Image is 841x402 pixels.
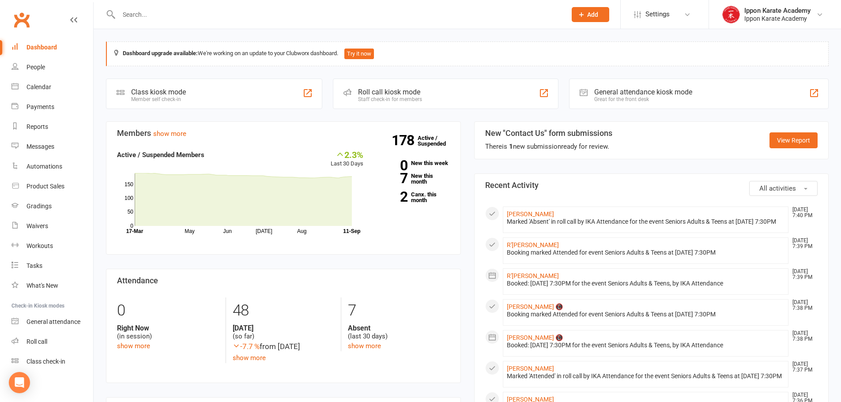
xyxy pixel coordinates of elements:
[11,9,33,31] a: Clubworx
[26,143,54,150] div: Messages
[123,50,198,56] strong: Dashboard upgrade available:
[507,241,559,248] a: R'[PERSON_NAME]
[344,49,374,59] button: Try it now
[26,338,47,345] div: Roll call
[11,196,93,216] a: Gradings
[722,6,740,23] img: thumb_image1755321526.png
[788,331,817,342] time: [DATE] 7:38 PM
[11,236,93,256] a: Workouts
[26,64,45,71] div: People
[116,8,560,21] input: Search...
[117,151,204,159] strong: Active / Suspended Members
[11,38,93,57] a: Dashboard
[233,341,334,353] div: from [DATE]
[594,96,692,102] div: Great for the front desk
[645,4,670,24] span: Settings
[507,365,554,372] a: [PERSON_NAME]
[377,159,407,172] strong: 0
[11,256,93,276] a: Tasks
[485,141,612,152] div: There is new submission ready for review.
[358,88,422,96] div: Roll call kiosk mode
[11,77,93,97] a: Calendar
[507,303,563,310] a: [PERSON_NAME] 📵
[377,160,450,166] a: 0New this week
[507,372,785,380] div: Marked 'Attended' in roll call by IKA Attendance for the event Seniors Adults & Teens at [DATE] 7...
[392,134,418,147] strong: 178
[348,342,381,350] a: show more
[377,172,407,185] strong: 7
[233,297,334,324] div: 48
[348,297,449,324] div: 7
[788,269,817,280] time: [DATE] 7:39 PM
[26,123,48,130] div: Reports
[594,88,692,96] div: General attendance kiosk mode
[117,276,450,285] h3: Attendance
[117,129,450,138] h3: Members
[507,272,559,279] a: R'[PERSON_NAME]
[26,163,62,170] div: Automations
[507,311,785,318] div: Booking marked Attended for event Seniors Adults & Teens at [DATE] 7:30PM
[117,324,219,332] strong: Right Now
[348,324,449,341] div: (last 30 days)
[26,358,65,365] div: Class check-in
[26,242,53,249] div: Workouts
[348,324,449,332] strong: Absent
[131,88,186,96] div: Class kiosk mode
[788,361,817,373] time: [DATE] 7:37 PM
[749,181,818,196] button: All activities
[358,96,422,102] div: Staff check-in for members
[11,312,93,332] a: General attendance kiosk mode
[117,324,219,341] div: (in session)
[26,44,57,51] div: Dashboard
[331,150,363,159] div: 2.3%
[11,57,93,77] a: People
[11,216,93,236] a: Waivers
[11,332,93,352] a: Roll call
[377,190,407,203] strong: 2
[26,262,42,269] div: Tasks
[769,132,818,148] a: View Report
[11,97,93,117] a: Payments
[11,276,93,296] a: What's New
[744,7,811,15] div: Ippon Karate Academy
[377,173,450,184] a: 7New this month
[377,192,450,203] a: 2Canx. this month
[233,342,260,351] span: -7.7 %
[117,297,219,324] div: 0
[26,203,52,210] div: Gradings
[509,143,513,150] strong: 1
[507,280,785,287] div: Booked: [DATE] 7:30PM for the event Seniors Adults & Teens, by IKA Attendance
[26,183,64,190] div: Product Sales
[418,128,456,153] a: 178Active / Suspended
[117,342,150,350] a: show more
[331,150,363,169] div: Last 30 Days
[106,41,829,66] div: We're working on an update to your Clubworx dashboard.
[507,249,785,256] div: Booking marked Attended for event Seniors Adults & Teens at [DATE] 7:30PM
[233,324,334,341] div: (so far)
[507,342,785,349] div: Booked: [DATE] 7:30PM for the event Seniors Adults & Teens, by IKA Attendance
[26,282,58,289] div: What's New
[788,207,817,218] time: [DATE] 7:40 PM
[485,129,612,138] h3: New "Contact Us" form submissions
[572,7,609,22] button: Add
[11,177,93,196] a: Product Sales
[26,103,54,110] div: Payments
[26,318,80,325] div: General attendance
[233,354,266,362] a: show more
[153,130,186,138] a: show more
[11,137,93,157] a: Messages
[9,372,30,393] div: Open Intercom Messenger
[788,238,817,249] time: [DATE] 7:39 PM
[485,181,818,190] h3: Recent Activity
[26,222,48,229] div: Waivers
[131,96,186,102] div: Member self check-in
[26,83,51,90] div: Calendar
[11,352,93,372] a: Class kiosk mode
[587,11,598,18] span: Add
[788,300,817,311] time: [DATE] 7:38 PM
[507,210,554,218] a: [PERSON_NAME]
[507,218,785,225] div: Marked 'Absent' in roll call by IKA Attendance for the event Seniors Adults & Teens at [DATE] 7:30PM
[507,334,563,341] a: [PERSON_NAME] 📵
[11,117,93,137] a: Reports
[233,324,334,332] strong: [DATE]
